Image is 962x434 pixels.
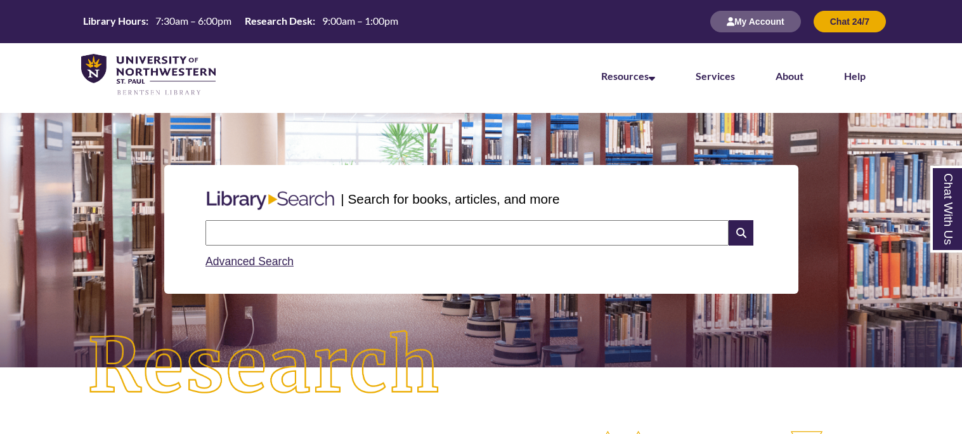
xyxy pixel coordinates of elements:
[78,14,403,28] table: Hours Today
[200,186,341,215] img: Libary Search
[78,14,403,29] a: Hours Today
[729,220,753,246] i: Search
[81,54,216,96] img: UNWSP Library Logo
[205,255,294,268] a: Advanced Search
[78,14,150,28] th: Library Hours:
[844,70,866,82] a: Help
[696,70,735,82] a: Services
[601,70,655,82] a: Resources
[710,11,801,32] button: My Account
[341,189,559,209] p: | Search for books, articles, and more
[776,70,803,82] a: About
[814,11,886,32] button: Chat 24/7
[710,16,801,27] a: My Account
[814,16,886,27] a: Chat 24/7
[155,15,231,27] span: 7:30am – 6:00pm
[322,15,398,27] span: 9:00am – 1:00pm
[240,14,317,28] th: Research Desk:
